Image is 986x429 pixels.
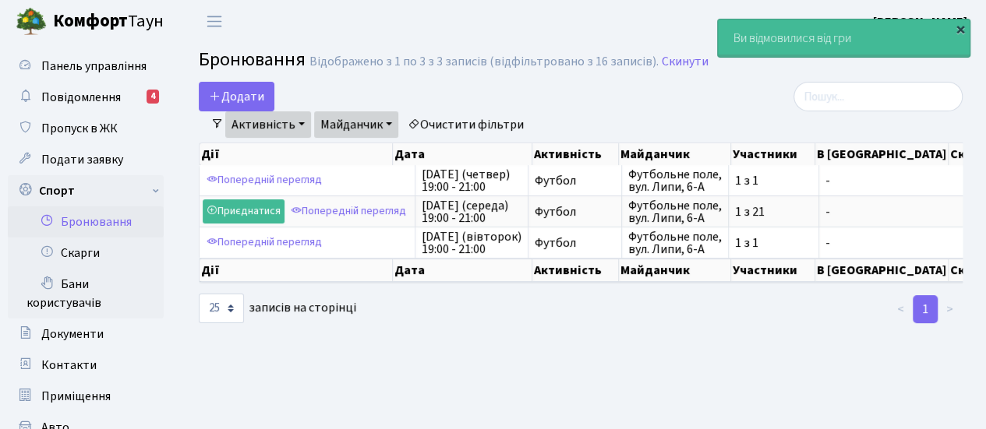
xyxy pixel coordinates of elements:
th: Участники [731,143,815,165]
span: - [825,174,967,187]
span: Футбол [535,174,615,187]
a: Попередній перегляд [203,168,326,192]
label: записів на сторінці [199,294,356,323]
span: Документи [41,325,104,343]
a: Повідомлення4 [8,82,164,113]
a: Активність [225,111,311,138]
th: Дії [200,143,393,165]
span: Контакти [41,357,97,374]
a: Приміщення [8,381,164,412]
b: [PERSON_NAME] [873,13,967,30]
a: Очистити фільтри [401,111,530,138]
select: записів на сторінці [199,294,244,323]
input: Пошук... [793,82,963,111]
b: Комфорт [53,9,128,33]
th: В [GEOGRAPHIC_DATA] [815,143,949,165]
th: Дата [393,258,532,282]
img: logo.png [16,6,47,37]
a: Бронювання [8,206,164,237]
th: Майданчик [619,258,731,282]
a: Майданчик [314,111,398,138]
span: [DATE] (вівторок) 19:00 - 21:00 [422,230,521,255]
a: Скарги [8,237,164,269]
th: В [GEOGRAPHIC_DATA] [815,258,949,282]
span: Подати заявку [41,151,123,168]
span: Футбольне поле, вул. Липи, 6-А [628,230,722,255]
span: 1 з 1 [735,237,812,249]
a: Попередній перегляд [287,199,410,223]
span: Панель управління [41,58,147,75]
span: - [825,237,967,249]
th: Дії [200,258,393,282]
span: - [825,206,967,218]
th: Активність [532,258,619,282]
span: Футбол [535,206,615,218]
span: [DATE] (четвер) 19:00 - 21:00 [422,168,521,193]
th: Участники [731,258,815,282]
a: Приєднатися [203,199,284,223]
span: [DATE] (середа) 19:00 - 21:00 [422,199,521,224]
th: Активність [532,143,619,165]
a: Скинути [662,55,709,69]
span: Таун [53,9,164,35]
span: 1 з 21 [735,206,812,218]
span: 1 з 1 [735,174,812,187]
div: × [952,21,968,37]
a: Бани користувачів [8,269,164,318]
div: Ви відмовилися від гри [718,19,970,57]
div: 4 [147,90,159,104]
span: Бронювання [199,46,306,73]
a: 1 [913,295,938,323]
a: [PERSON_NAME] [873,12,967,31]
span: Футбол [535,237,615,249]
a: Контакти [8,350,164,381]
a: Документи [8,318,164,350]
button: Переключити навігацію [195,9,234,34]
span: Футбольне поле, вул. Липи, 6-А [628,199,722,224]
span: Пропуск в ЖК [41,120,118,137]
span: Повідомлення [41,89,121,106]
a: Попередній перегляд [203,230,326,255]
button: Додати [199,82,274,111]
span: Приміщення [41,388,111,405]
a: Пропуск в ЖК [8,113,164,144]
span: Футбольне поле, вул. Липи, 6-А [628,168,722,193]
div: Відображено з 1 по 3 з 3 записів (відфільтровано з 16 записів). [309,55,659,69]
th: Дата [393,143,532,165]
a: Подати заявку [8,144,164,175]
a: Спорт [8,175,164,206]
a: Панель управління [8,51,164,82]
th: Майданчик [619,143,731,165]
